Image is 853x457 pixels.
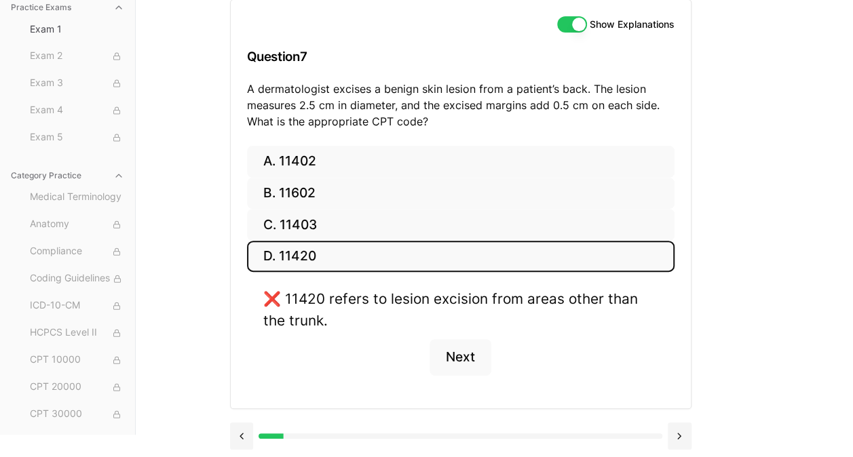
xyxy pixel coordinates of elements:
[24,295,130,317] button: ICD-10-CM
[247,146,675,178] button: A. 11402
[30,298,124,313] span: ICD-10-CM
[30,353,124,367] span: CPT 10000
[24,241,130,262] button: Compliance
[24,73,130,94] button: Exam 3
[30,103,124,118] span: Exam 4
[590,20,675,29] label: Show Explanations
[30,76,124,91] span: Exam 3
[247,241,675,273] button: D. 11420
[30,190,124,205] span: Medical Terminology
[24,186,130,208] button: Medical Terminology
[24,100,130,121] button: Exam 4
[24,268,130,290] button: Coding Guidelines
[24,376,130,398] button: CPT 20000
[24,45,130,67] button: Exam 2
[247,178,675,210] button: B. 11602
[30,49,124,64] span: Exam 2
[30,325,124,340] span: HCPCS Level II
[24,322,130,344] button: HCPCS Level II
[30,380,124,395] span: CPT 20000
[247,37,675,77] h3: Question 7
[263,288,658,330] div: ❌ 11420 refers to lesion excision from areas other than the trunk.
[30,22,124,36] span: Exam 1
[30,244,124,259] span: Compliance
[24,127,130,148] button: Exam 5
[24,214,130,235] button: Anatomy
[30,217,124,232] span: Anatomy
[430,339,491,376] button: Next
[247,209,675,241] button: C. 11403
[30,407,124,422] span: CPT 30000
[24,18,130,40] button: Exam 1
[30,271,124,286] span: Coding Guidelines
[30,130,124,145] span: Exam 5
[24,403,130,425] button: CPT 30000
[24,349,130,371] button: CPT 10000
[5,165,130,186] button: Category Practice
[247,81,675,130] p: A dermatologist excises a benign skin lesion from a patient’s back. The lesion measures 2.5 cm in...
